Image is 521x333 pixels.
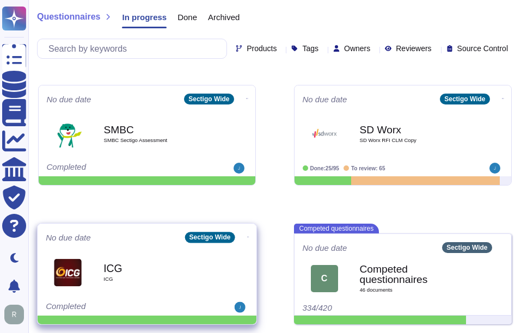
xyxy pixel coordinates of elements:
span: To review: 65 [351,165,385,171]
img: user [234,302,245,313]
span: 46 document s [360,287,469,293]
img: user [489,163,500,174]
img: user [234,163,244,174]
div: Completed [46,302,181,313]
b: Competed questionnaires [360,264,469,285]
span: Tags [302,45,318,52]
div: Sectigo Wide [440,94,489,104]
span: No due date [303,95,347,103]
button: user [2,303,32,326]
div: Completed [47,163,180,174]
div: Sectigo Wide [442,242,492,253]
b: ICG [103,263,213,273]
span: Questionnaires [37,13,100,21]
span: In progress [122,13,167,21]
span: Archived [208,13,240,21]
span: ICG [103,276,213,282]
span: No due date [46,233,91,242]
span: Owners [344,45,370,52]
input: Search by keywords [43,39,226,58]
span: 334/420 [303,303,332,312]
span: Source Control [457,45,508,52]
div: C [311,265,338,292]
span: No due date [47,95,91,103]
img: Logo [54,258,82,286]
span: Done: 25/95 [310,165,339,171]
b: SMBC [104,125,213,135]
span: Done [177,13,197,21]
span: No due date [303,244,347,252]
img: user [4,305,24,324]
span: SMBC Sectigo Assessment [104,138,213,143]
div: Sectigo Wide [184,94,234,104]
span: Products [247,45,277,52]
span: SD Worx RFI CLM Copy [360,138,469,143]
img: Logo [311,120,338,147]
b: SD Worx [360,125,469,135]
span: Competed questionnaires [294,224,379,233]
span: Reviewers [396,45,431,52]
img: Logo [55,120,82,147]
div: Sectigo Wide [185,232,235,243]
